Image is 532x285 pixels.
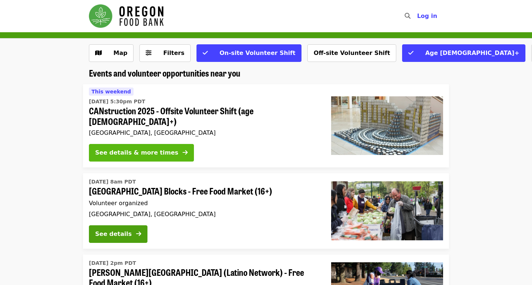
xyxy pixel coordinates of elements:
time: [DATE] 8am PDT [89,178,136,186]
button: Filters (0 selected) [139,44,191,62]
span: Volunteer organized [89,200,148,207]
span: This weekend [91,89,131,95]
i: check icon [408,49,413,56]
button: Show map view [89,44,134,62]
time: [DATE] 2pm PDT [89,259,136,267]
div: See details & more times [95,148,178,157]
button: See details & more times [89,144,194,162]
button: On-site Volunteer Shift [196,44,301,62]
div: See details [95,230,132,238]
div: [GEOGRAPHIC_DATA], [GEOGRAPHIC_DATA] [89,129,319,136]
i: arrow-right icon [183,149,188,156]
i: arrow-right icon [136,230,141,237]
input: Search [415,7,421,25]
img: Oregon Food Bank - Home [89,4,164,28]
button: Log in [411,9,443,23]
i: map icon [95,49,102,56]
i: check icon [203,49,208,56]
i: search icon [405,12,411,19]
span: Age [DEMOGRAPHIC_DATA]+ [425,49,519,56]
img: CANstruction 2025 - Offsite Volunteer Shift (age 16+) organized by Oregon Food Bank [331,96,443,155]
a: See details for "CANstruction 2025 - Offsite Volunteer Shift (age 16+)" [83,84,449,167]
span: CANstruction 2025 - Offsite Volunteer Shift (age [DEMOGRAPHIC_DATA]+) [89,106,319,127]
span: Map [113,49,127,56]
time: [DATE] 5:30pm PDT [89,98,145,106]
a: See details for "PSU South Park Blocks - Free Food Market (16+)" [83,173,449,249]
span: [GEOGRAPHIC_DATA] Blocks - Free Food Market (16+) [89,186,319,196]
button: See details [89,225,147,243]
span: Events and volunteer opportunities near you [89,66,240,79]
div: [GEOGRAPHIC_DATA], [GEOGRAPHIC_DATA] [89,211,319,218]
i: sliders-h icon [146,49,151,56]
button: Off-site Volunteer Shift [307,44,396,62]
span: On-site Volunteer Shift [220,49,295,56]
span: Log in [417,12,437,19]
button: Age [DEMOGRAPHIC_DATA]+ [402,44,525,62]
img: PSU South Park Blocks - Free Food Market (16+) organized by Oregon Food Bank [331,181,443,240]
span: Filters [163,49,184,56]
